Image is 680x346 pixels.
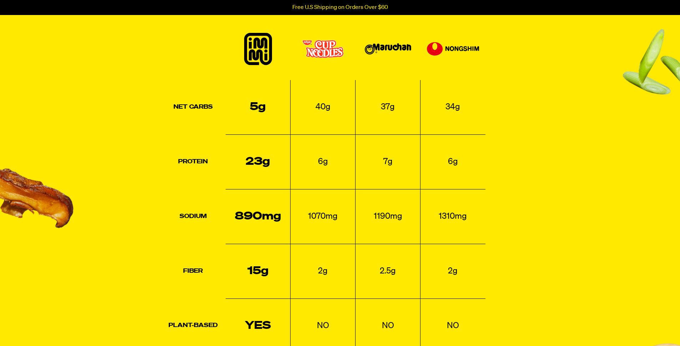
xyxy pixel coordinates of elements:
[291,244,356,298] td: 2g
[161,244,226,298] th: Fiber
[226,80,291,135] td: 5g
[292,4,388,11] p: Free U.S Shipping on Orders Over $60
[226,189,291,244] td: 890mg
[420,189,485,244] td: 1310mg
[291,134,356,189] td: 6g
[244,33,272,65] img: immi
[365,43,411,55] img: Maruchan
[356,134,420,189] td: 7g
[302,40,344,58] img: Cup Noodles
[161,134,226,189] th: Protein
[291,189,356,244] td: 1070mg
[356,80,420,135] td: 37g
[420,80,485,135] td: 34g
[161,80,226,135] th: Net Carbs
[420,134,485,189] td: 6g
[356,189,420,244] td: 1190mg
[161,189,226,244] th: Sodium
[427,42,479,56] img: Nongshim
[226,134,291,189] td: 23g
[356,244,420,298] td: 2.5g
[420,244,485,298] td: 2g
[291,80,356,135] td: 40g
[226,244,291,298] td: 15g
